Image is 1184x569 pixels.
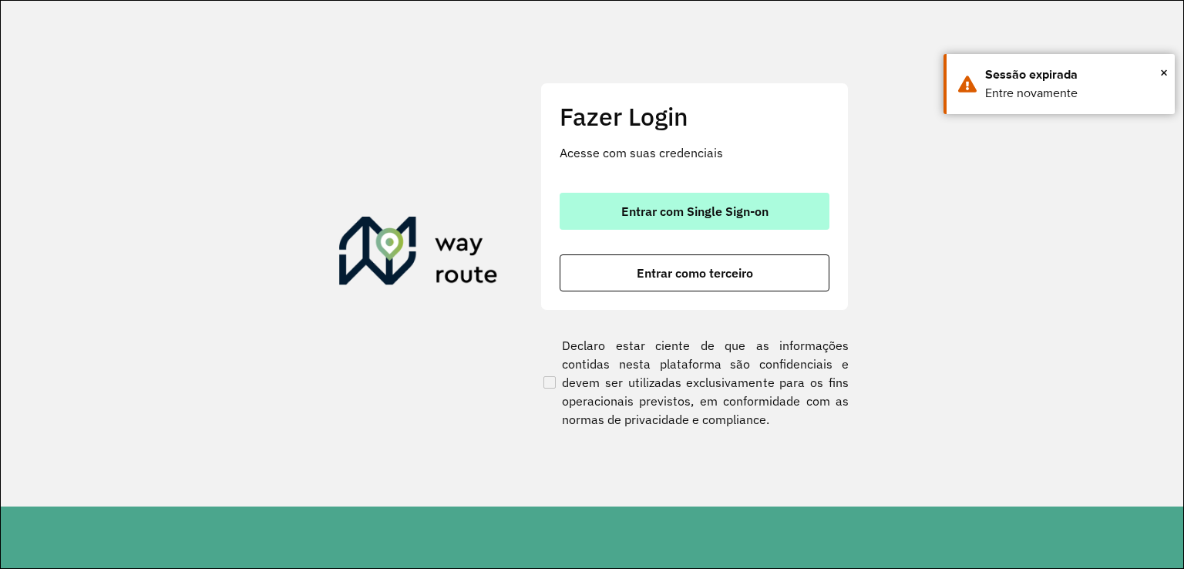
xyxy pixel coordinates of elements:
span: Entrar como terceiro [637,267,753,279]
p: Acesse com suas credenciais [560,143,829,162]
button: button [560,254,829,291]
button: Close [1160,61,1168,84]
h2: Fazer Login [560,102,829,131]
div: Sessão expirada [985,66,1163,84]
span: × [1160,61,1168,84]
span: Entrar com Single Sign-on [621,205,769,217]
button: button [560,193,829,230]
img: Roteirizador AmbevTech [339,217,498,291]
label: Declaro estar ciente de que as informações contidas nesta plataforma são confidenciais e devem se... [540,336,849,429]
div: Entre novamente [985,84,1163,103]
